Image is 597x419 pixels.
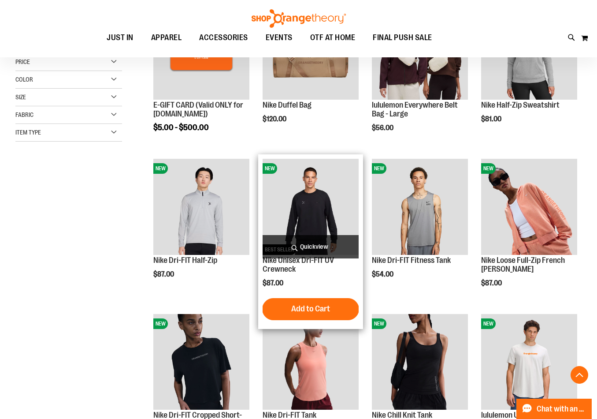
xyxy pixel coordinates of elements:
[263,159,359,255] img: Nike Unisex Dri-FIT UV Crewneck
[263,159,359,256] a: Nike Unisex Dri-FIT UV CrewneckNEWBEST SELLER
[153,270,175,278] span: $87.00
[372,256,451,265] a: Nike Dri-FIT Fitness Tank
[372,314,468,410] img: Nike Chill Knit Tank
[149,154,254,301] div: product
[258,154,363,329] div: product
[310,28,356,48] span: OTF AT HOME
[367,154,472,301] div: product
[481,318,496,329] span: NEW
[481,256,565,273] a: Nike Loose Full-Zip French [PERSON_NAME]
[15,76,33,83] span: Color
[15,111,33,118] span: Fabric
[372,270,395,278] span: $54.00
[262,298,359,320] button: Add to Cart
[263,101,311,109] a: Nike Duffel Bag
[107,28,133,48] span: JUST IN
[153,314,249,412] a: Nike Dri-FIT Cropped Short-SleeveNEW
[481,314,577,410] img: lululemon Unisex License to Train Short Sleeve
[15,94,26,101] span: Size
[372,124,395,132] span: $56.00
[153,159,249,256] a: Nike Dri-FIT Half-ZipNEW
[263,256,334,273] a: Nike Unisex Dri-FIT UV Crewneck
[153,314,249,410] img: Nike Dri-FIT Cropped Short-Sleeve
[199,28,248,48] span: ACCESSORIES
[153,101,243,118] a: E-GIFT CARD (Valid ONLY for [DOMAIN_NAME])
[516,399,592,419] button: Chat with an Expert
[153,256,217,265] a: Nike Dri-FIT Half-Zip
[263,163,277,174] span: NEW
[537,405,586,413] span: Chat with an Expert
[153,123,209,132] span: $5.00 - $500.00
[477,154,582,310] div: product
[571,366,588,384] button: Back To Top
[481,101,560,109] a: Nike Half-Zip Sweatshirt
[15,129,41,136] span: Item Type
[153,159,249,255] img: Nike Dri-FIT Half-Zip
[153,318,168,329] span: NEW
[372,314,468,412] a: Nike Chill Knit TankNEW
[481,159,577,255] img: Nike Loose Full-Zip French Terry Hoodie
[372,101,458,118] a: lululemon Everywhere Belt Bag - Large
[372,159,468,255] img: Nike Dri-FIT Fitness Tank
[263,314,359,410] img: Nike Dri-FIT Tank
[481,115,503,123] span: $81.00
[15,58,30,65] span: Price
[263,314,359,412] a: Nike Dri-FIT TankNEW
[153,163,168,174] span: NEW
[481,163,496,174] span: NEW
[373,28,432,48] span: FINAL PUSH SALE
[481,279,503,287] span: $87.00
[151,28,182,48] span: APPAREL
[263,279,285,287] span: $87.00
[263,235,359,258] a: Quickview
[372,163,386,174] span: NEW
[372,159,468,256] a: Nike Dri-FIT Fitness TankNEW
[266,28,293,48] span: EVENTS
[481,159,577,256] a: Nike Loose Full-Zip French Terry HoodieNEW
[250,9,347,28] img: Shop Orangetheory
[481,314,577,412] a: lululemon Unisex License to Train Short SleeveNEW
[263,115,288,123] span: $120.00
[372,318,386,329] span: NEW
[291,304,330,314] span: Add to Cart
